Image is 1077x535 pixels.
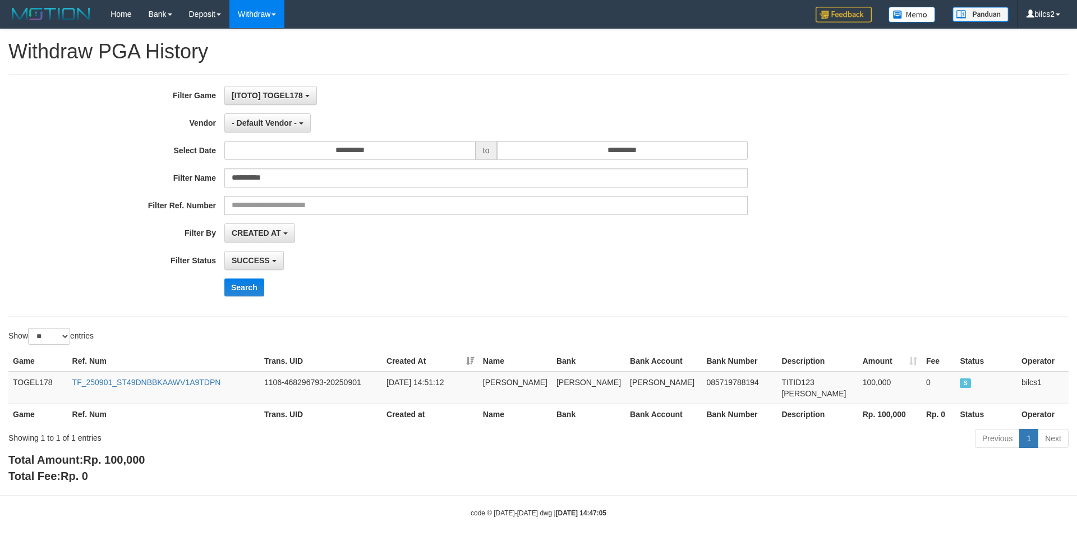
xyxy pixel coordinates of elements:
td: [DATE] 14:51:12 [382,372,478,404]
th: Bank [552,404,625,424]
span: CREATED AT [232,228,281,237]
th: Fee [922,351,955,372]
th: Bank Account [625,404,702,424]
td: [PERSON_NAME] [552,372,625,404]
button: [ITOTO] TOGEL178 [224,86,317,105]
th: Bank [552,351,625,372]
label: Show entries [8,328,94,345]
a: Previous [975,429,1020,448]
button: - Default Vendor - [224,113,311,132]
button: CREATED AT [224,223,295,243]
span: [ITOTO] TOGEL178 [232,91,303,100]
td: TOGEL178 [8,372,68,404]
td: 0 [922,372,955,404]
span: - Default Vendor - [232,118,297,127]
img: Feedback.jpg [816,7,872,22]
th: Rp. 0 [922,404,955,424]
th: Bank Number [702,351,777,372]
th: Game [8,404,68,424]
th: Trans. UID [260,351,382,372]
th: Operator [1017,404,1069,424]
th: Rp. 100,000 [858,404,922,424]
a: 1 [1019,429,1038,448]
button: SUCCESS [224,251,284,270]
td: 1106-468296793-20250901 [260,372,382,404]
td: TITID123 [PERSON_NAME] [777,372,858,404]
img: Button%20Memo.svg [889,7,936,22]
span: to [476,141,497,160]
th: Name [478,404,552,424]
th: Amount: activate to sort column ascending [858,351,922,372]
td: [PERSON_NAME] [625,372,702,404]
strong: [DATE] 14:47:05 [556,509,606,517]
th: Created at [382,404,478,424]
th: Status [955,404,1017,424]
th: Bank Number [702,404,777,424]
b: Total Fee: [8,470,88,482]
th: Status [955,351,1017,372]
th: Description [777,351,858,372]
th: Ref. Num [68,404,260,424]
div: Showing 1 to 1 of 1 entries [8,428,440,443]
small: code © [DATE]-[DATE] dwg | [471,509,606,517]
th: Trans. UID [260,404,382,424]
button: Search [224,278,264,296]
th: Created At: activate to sort column ascending [382,351,478,372]
th: Description [777,404,858,424]
span: Rp. 0 [61,470,88,482]
th: Ref. Num [68,351,260,372]
h1: Withdraw PGA History [8,40,1069,63]
th: Game [8,351,68,372]
th: Name [478,351,552,372]
td: [PERSON_NAME] [478,372,552,404]
b: Total Amount: [8,454,145,466]
th: Bank Account [625,351,702,372]
img: panduan.png [952,7,1009,22]
img: MOTION_logo.png [8,6,94,22]
a: Next [1038,429,1069,448]
th: Operator [1017,351,1069,372]
span: SUCCESS [232,256,270,265]
td: 085719788194 [702,372,777,404]
td: 100,000 [858,372,922,404]
select: Showentries [28,328,70,345]
span: Rp. 100,000 [83,454,145,466]
span: SUCCESS [960,378,971,388]
td: bilcs1 [1017,372,1069,404]
a: TF_250901_ST49DNBBKAAWV1A9TDPN [72,378,221,387]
